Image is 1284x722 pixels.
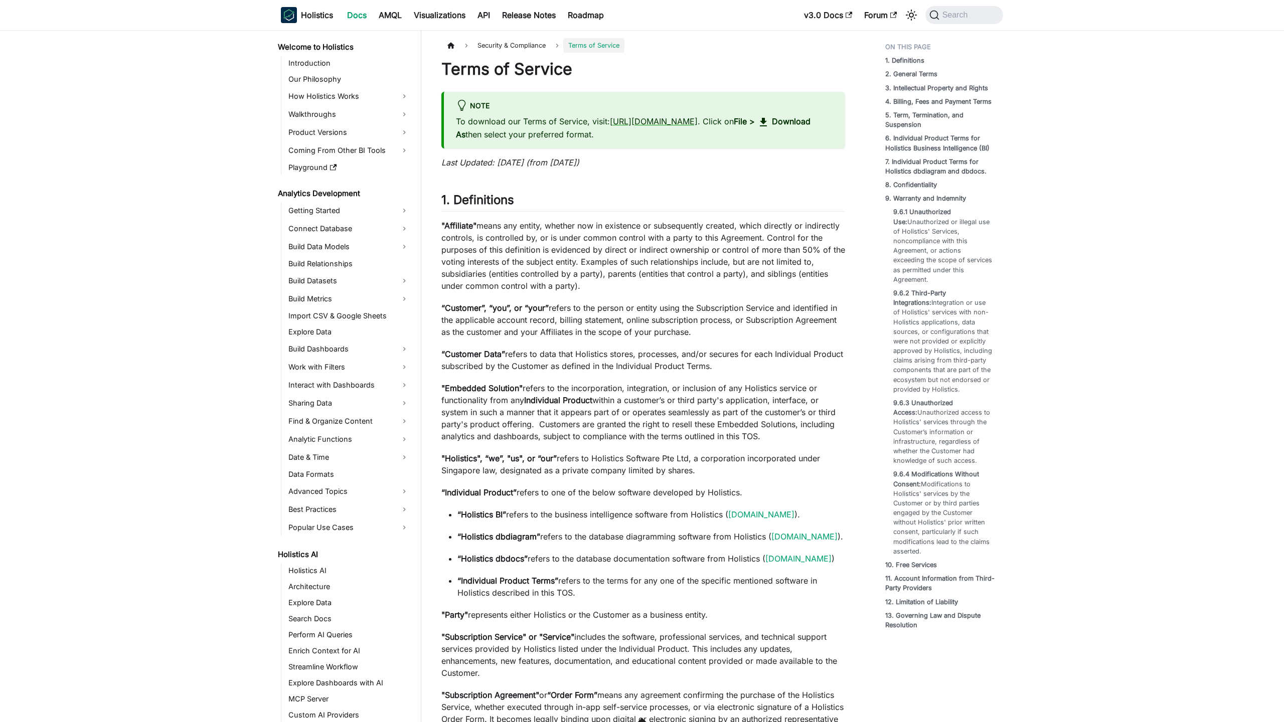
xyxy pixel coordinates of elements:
em: Last Updated: [DATE] (from [DATE]) [441,157,579,167]
strong: "Embedded Solution" [441,383,523,393]
strong: 3. Intellectual Property and Rights [885,84,988,92]
a: [DOMAIN_NAME] [765,554,832,564]
strong: 2. General Terms [885,70,937,78]
a: Build Dashboards [285,341,412,357]
strong: "Subscription Service" or "Service" [441,632,574,642]
strong: 9. Warranty and Indemnity [885,195,966,202]
span: Terms of Service [563,38,624,53]
a: Streamline Workflow [285,660,412,674]
p: includes the software, professional services, and technical support services provided by Holistic... [441,631,845,679]
b: Holistics [301,9,333,21]
a: Visualizations [408,7,471,23]
a: Release Notes [496,7,562,23]
a: Introduction [285,56,412,70]
p: refers to the terms for any one of the specific mentioned software in Holistics described in this... [457,575,845,599]
strong: “Holistics dbdocs” [457,554,528,564]
a: Architecture [285,580,412,594]
a: Product Versions [285,124,412,140]
strong: 5. Term, Termination, and Suspension [885,111,964,128]
button: Search (Command+K) [925,6,1003,24]
strong: 10. Free Services [885,561,937,569]
strong: “Individual Product Terms” [457,576,558,586]
a: 9.6.3 Unauthorized Access:Unauthorized access to Holistics' services through the Customer’s infor... [893,398,993,465]
nav: Docs sidebar [271,30,421,722]
p: refers to the database documentation software from Holistics ( ) [457,553,845,565]
a: 3. Intellectual Property and Rights [885,83,988,93]
strong: “Holistics dbdiagram” [457,531,540,541]
a: 2. General Terms [885,69,937,79]
h1: Terms of Service [441,59,845,79]
p: refers to one of the below software developed by Holistics. [441,486,845,498]
strong: Download As [456,116,811,139]
a: Data Formats [285,467,412,481]
span: download [757,116,769,128]
a: Roadmap [562,7,610,23]
a: 11. Account Information from Third-Party Providers [885,574,997,593]
a: Explore Dashboards with AI [285,676,412,690]
p: refers to the person or entity using the Subscription Service and identified in the applicable ac... [441,302,845,338]
a: 8. Confidentiality [885,180,937,190]
strong: 11. Account Information from Third-Party Providers [885,575,995,592]
strong: 9.6.1 Unauthorized Use: [893,208,951,225]
a: 7. Individual Product Terms for Holistics dbdiagram and dbdocs. [885,157,997,176]
p: refers to the incorporation, integration, or inclusion of any Holistics service or functionality ... [441,382,845,442]
strong: 9.6.4 Modifications Without Consent: [893,470,979,487]
strong: 4. Billing, Fees and Payment Terms [885,98,992,105]
strong: “Order Form” [547,690,597,700]
a: AMQL [373,7,408,23]
a: Sharing Data [285,395,412,411]
a: 1. Definitions [885,56,924,65]
a: Explore Data [285,325,412,339]
a: Coming From Other BI Tools [285,142,412,158]
a: Perform AI Queries [285,628,412,642]
strong: File > [734,116,755,126]
a: Forum [858,7,903,23]
a: Date & Time [285,449,412,465]
a: Find & Organize Content [285,413,412,429]
a: Playground [285,160,412,174]
strong: “Individual Product” [441,487,517,497]
a: Enrich Context for AI [285,644,412,658]
p: To download our Terms of Service, visit: . Click on then select your preferred format. [456,115,833,140]
img: Holistics [281,7,297,23]
strong: 13. Governing Law and Dispute Resolution [885,612,981,629]
strong: "Subscription Agreement" [441,690,539,700]
p: represents either Holistics or the Customer as a business entity. [441,609,845,621]
strong: 1. Definitions [441,193,514,207]
span: Search [939,11,974,20]
a: Analytic Functions [285,431,412,447]
strong: Individual Product [524,395,592,405]
strong: "Party" [441,610,468,620]
a: 5. Term, Termination, and Suspension [885,110,997,129]
a: Popular Use Cases [285,519,412,535]
a: Analytics Development [275,187,412,201]
a: v3.0 Docs [798,7,858,23]
strong: 7. Individual Product Terms for Holistics dbdiagram and dbdocs. [885,158,987,175]
a: Custom AI Providers [285,708,412,722]
a: 9.6.1 Unauthorized Use:Unauthorized or illegal use of Holistics' Services, noncompliance with thi... [893,207,993,284]
a: Getting Started [285,203,412,219]
strong: 9.6.2 Third-Party Integrations: [893,289,946,306]
a: Docs [341,7,373,23]
a: Explore Data [285,596,412,610]
strong: “Customer”, “you”, or “your” [441,303,549,313]
a: Work with Filters [285,359,412,375]
a: Connect Database [285,221,412,237]
a: 9. Warranty and Indemnity [885,194,966,203]
a: MCP Server [285,692,412,706]
a: 6. Individual Product Terms for Holistics Business Intelligence (BI) [885,133,997,152]
a: Build Data Models [285,239,412,255]
a: Build Metrics [285,291,412,307]
strong: 12. Limitation of Liability [885,598,958,606]
p: refers to the business intelligence software from Holistics ( ). [457,508,845,520]
a: 13. Governing Law and Dispute Resolution [885,611,997,630]
a: API [471,7,496,23]
a: Interact with Dashboards [285,377,412,393]
a: Import CSV & Google Sheets [285,309,412,323]
p: means any entity, whether now in existence or subsequently created, which directly or indirectly ... [441,220,845,292]
a: Walkthroughs [285,106,412,122]
a: Advanced Topics [285,483,412,499]
a: Home page [441,38,460,53]
a: 4. Billing, Fees and Payment Terms [885,97,992,106]
p: refers to data that Holistics stores, processes, and/or secures for each Individual Product subsc... [441,348,845,372]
